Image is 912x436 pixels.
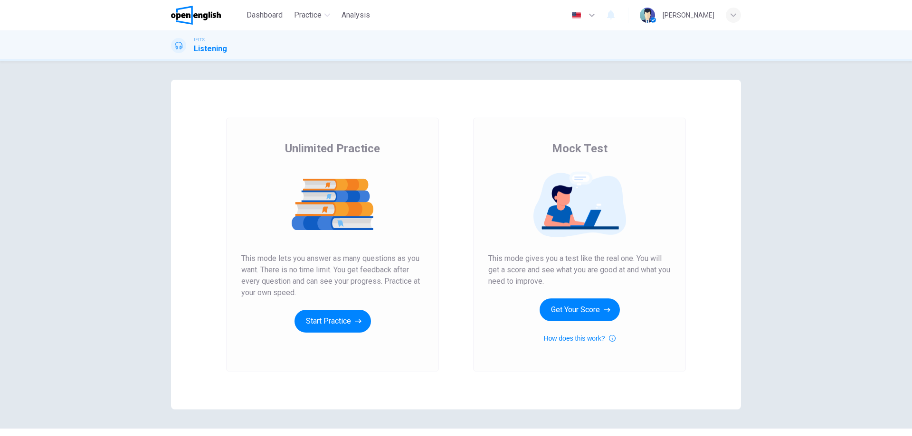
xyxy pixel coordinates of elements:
[543,333,615,344] button: How does this work?
[338,7,374,24] button: Analysis
[241,253,424,298] span: This mode lets you answer as many questions as you want. There is no time limit. You get feedback...
[640,8,655,23] img: Profile picture
[194,37,205,43] span: IELTS
[663,9,714,21] div: [PERSON_NAME]
[194,43,227,55] h1: Listening
[285,141,380,156] span: Unlimited Practice
[342,9,370,21] span: Analysis
[552,141,608,156] span: Mock Test
[570,12,582,19] img: en
[171,6,243,25] a: OpenEnglish logo
[488,253,671,287] span: This mode gives you a test like the real one. You will get a score and see what you are good at a...
[540,298,620,321] button: Get Your Score
[294,9,322,21] span: Practice
[294,310,371,333] button: Start Practice
[243,7,286,24] button: Dashboard
[290,7,334,24] button: Practice
[247,9,283,21] span: Dashboard
[171,6,221,25] img: OpenEnglish logo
